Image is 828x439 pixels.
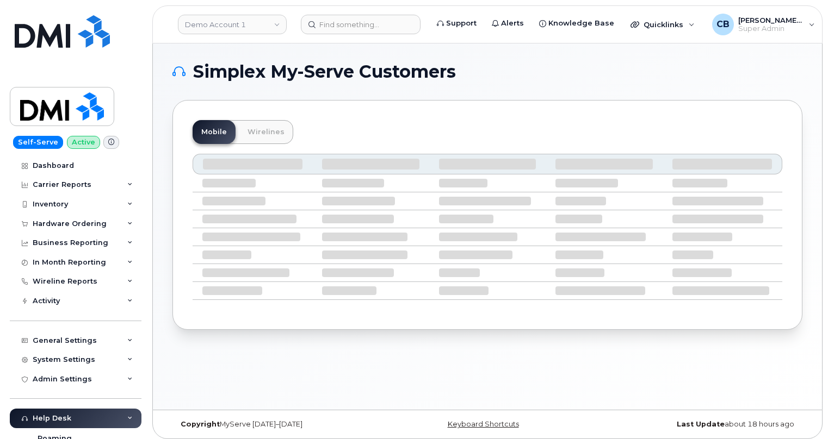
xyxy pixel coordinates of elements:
div: MyServe [DATE]–[DATE] [172,420,382,429]
a: Wirelines [239,120,293,144]
a: Mobile [193,120,236,144]
a: Keyboard Shortcuts [448,420,519,428]
strong: Copyright [181,420,220,428]
div: about 18 hours ago [592,420,802,429]
span: Simplex My-Serve Customers [193,64,456,80]
strong: Last Update [677,420,725,428]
